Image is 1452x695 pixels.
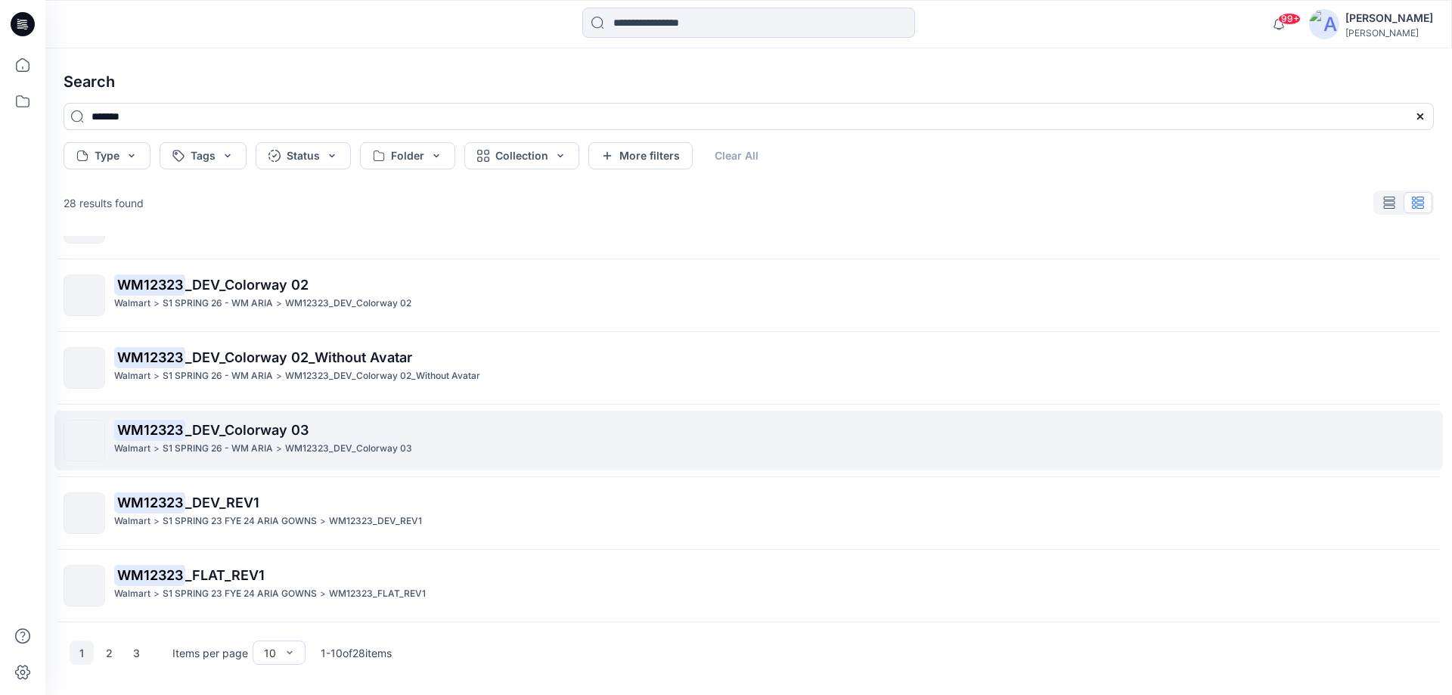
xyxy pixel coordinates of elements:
p: Walmart [114,513,150,529]
span: _DEV_Colorway 02_Without Avatar [185,349,412,365]
button: Type [64,142,150,169]
p: S1 SPRING 23 FYE 24 ARIA GOWNS [163,586,317,602]
button: Collection [464,142,579,169]
a: WM12323_DEV_REV1Walmart>S1 SPRING 23 FYE 24 ARIA GOWNS>WM12323_DEV_REV1 [54,483,1443,543]
span: _DEV_REV1 [185,495,259,510]
p: Items per page [172,645,248,661]
p: > [154,513,160,529]
p: > [276,296,282,312]
p: Walmart [114,296,150,312]
h4: Search [51,61,1446,103]
button: Tags [160,142,247,169]
div: 10 [264,645,276,661]
p: > [154,368,160,384]
button: More filters [588,142,693,169]
span: _FLAT_REV1 [185,567,265,583]
mark: WM12323 [114,419,185,440]
a: WM12323_FLAT_REV1Walmart>S1 SPRING 23 FYE 24 ARIA GOWNS>WM12323_FLAT_REV1 [54,556,1443,616]
div: [PERSON_NAME] [1345,9,1433,27]
a: WM12323_DEV_Colorway 03Walmart>S1 SPRING 26 - WM ARIA>WM12323_DEV_Colorway 03 [54,411,1443,470]
mark: WM12323 [114,564,185,585]
img: avatar [1309,9,1339,39]
div: [PERSON_NAME] [1345,27,1433,39]
button: 1 [70,641,94,665]
button: Status [256,142,351,169]
button: Folder [360,142,455,169]
p: > [276,441,282,457]
p: Walmart [114,441,150,457]
p: WM12323_DEV_Colorway 02 [285,296,411,312]
p: S1 SPRING 26 - WM ARIA [163,368,273,384]
p: WM12323_DEV_Colorway 02_Without Avatar [285,368,480,384]
p: WM12323_DEV_Colorway 03 [285,441,412,457]
p: 28 results found [64,195,144,211]
p: S1 SPRING 26 - WM ARIA [163,441,273,457]
p: WM12323_FLAT_REV1 [329,586,426,602]
p: > [154,441,160,457]
p: > [154,296,160,312]
a: WM12323_DEV_Colorway 02_Without AvatarWalmart>S1 SPRING 26 - WM ARIA>WM12323_DEV_Colorway 02_With... [54,338,1443,398]
p: > [320,586,326,602]
span: _DEV_Colorway 03 [185,422,309,438]
span: 99+ [1278,13,1301,25]
p: 1 - 10 of 28 items [321,645,392,661]
span: _DEV_Colorway 02 [185,277,309,293]
p: S1 SPRING 23 FYE 24 ARIA GOWNS [163,513,317,529]
button: 2 [97,641,121,665]
p: > [154,586,160,602]
button: 3 [124,641,148,665]
mark: WM12323 [114,492,185,513]
mark: WM12323 [114,346,185,368]
p: WM12323_DEV_REV1 [329,513,422,529]
p: S1 SPRING 26 - WM ARIA [163,296,273,312]
p: > [320,513,326,529]
p: > [276,368,282,384]
mark: WM12323 [114,274,185,295]
a: WM12323_DEV_Colorway 02Walmart>S1 SPRING 26 - WM ARIA>WM12323_DEV_Colorway 02 [54,265,1443,325]
p: Walmart [114,368,150,384]
p: Walmart [114,586,150,602]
